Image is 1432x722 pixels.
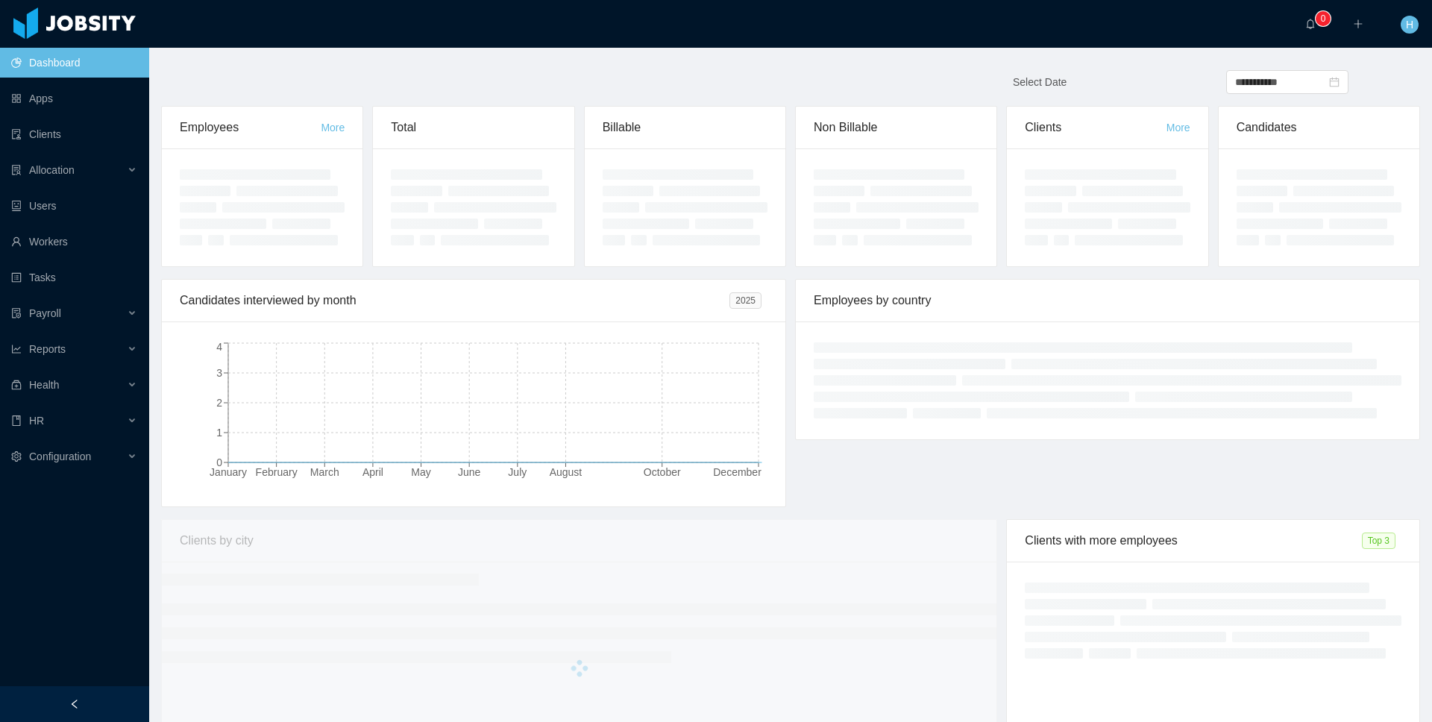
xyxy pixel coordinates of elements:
[180,107,321,148] div: Employees
[729,292,761,309] span: 2025
[216,427,222,439] tspan: 1
[411,466,430,478] tspan: May
[1025,107,1166,148] div: Clients
[11,191,137,221] a: icon: robotUsers
[29,307,61,319] span: Payroll
[1013,76,1067,88] span: Select Date
[321,122,345,134] a: More
[180,280,729,321] div: Candidates interviewed by month
[603,107,767,148] div: Billable
[11,451,22,462] i: icon: setting
[1329,77,1340,87] i: icon: calendar
[29,415,44,427] span: HR
[11,415,22,426] i: icon: book
[29,451,91,462] span: Configuration
[1353,19,1363,29] i: icon: plus
[508,466,527,478] tspan: July
[814,280,1401,321] div: Employees by country
[713,466,761,478] tspan: December
[216,341,222,353] tspan: 4
[1166,122,1190,134] a: More
[1362,533,1395,549] span: Top 3
[1237,107,1401,148] div: Candidates
[11,119,137,149] a: icon: auditClients
[216,367,222,379] tspan: 3
[11,227,137,257] a: icon: userWorkers
[1406,16,1413,34] span: H
[11,380,22,390] i: icon: medicine-box
[29,164,75,176] span: Allocation
[1305,19,1316,29] i: icon: bell
[362,466,383,478] tspan: April
[210,466,247,478] tspan: January
[216,456,222,468] tspan: 0
[29,343,66,355] span: Reports
[310,466,339,478] tspan: March
[11,84,137,113] a: icon: appstoreApps
[458,466,481,478] tspan: June
[216,397,222,409] tspan: 2
[256,466,298,478] tspan: February
[11,344,22,354] i: icon: line-chart
[11,48,137,78] a: icon: pie-chartDashboard
[11,308,22,318] i: icon: file-protect
[11,263,137,292] a: icon: profileTasks
[29,379,59,391] span: Health
[814,107,979,148] div: Non Billable
[550,466,582,478] tspan: August
[1316,11,1331,26] sup: 0
[11,165,22,175] i: icon: solution
[391,107,556,148] div: Total
[644,466,681,478] tspan: October
[1025,520,1361,562] div: Clients with more employees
